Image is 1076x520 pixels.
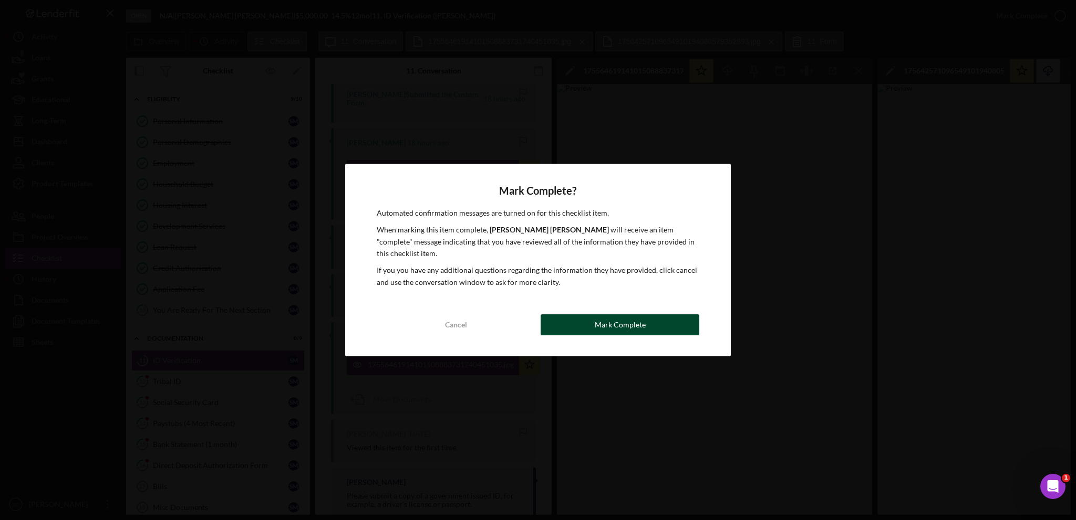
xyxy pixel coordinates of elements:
[595,314,646,335] div: Mark Complete
[1040,474,1065,499] iframe: Intercom live chat
[377,207,699,219] p: Automated confirmation messages are turned on for this checklist item.
[1062,474,1070,482] span: 1
[377,314,535,335] button: Cancel
[377,185,699,197] h4: Mark Complete?
[541,314,699,335] button: Mark Complete
[445,314,467,335] div: Cancel
[377,264,699,288] p: If you you have any additional questions regarding the information they have provided, click canc...
[377,224,699,259] p: When marking this item complete, will receive an item "complete" message indicating that you have...
[490,225,609,234] b: [PERSON_NAME] [PERSON_NAME]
